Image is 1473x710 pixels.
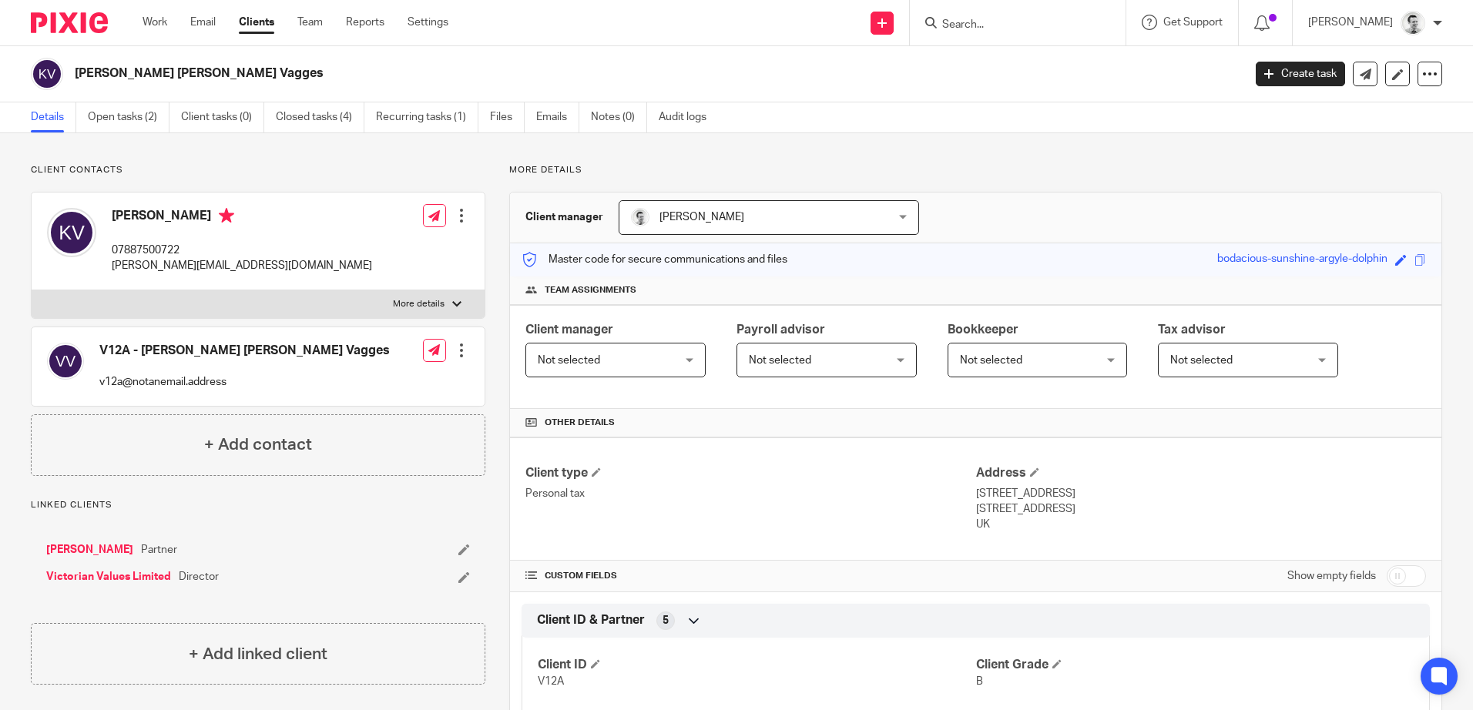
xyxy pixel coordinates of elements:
a: Details [31,102,76,132]
a: Settings [408,15,448,30]
a: Audit logs [659,102,718,132]
span: Payroll advisor [736,323,825,336]
span: Not selected [1170,355,1233,366]
img: Pixie [31,12,108,33]
span: 5 [663,613,669,628]
span: Bookkeeper [948,323,1018,336]
p: Client contacts [31,164,485,176]
p: More details [509,164,1442,176]
h4: Client ID [538,657,975,673]
a: Clients [239,15,274,30]
input: Search [941,18,1079,32]
h4: + Add contact [204,433,312,457]
span: Team assignments [545,284,636,296]
span: Tax advisor [1158,323,1226,336]
p: [PERSON_NAME][EMAIL_ADDRESS][DOMAIN_NAME] [112,258,372,273]
span: Client ID & Partner [537,612,645,628]
img: Andy_2025.jpg [1401,11,1425,35]
a: Email [190,15,216,30]
h3: Client manager [525,209,603,225]
a: Victorian Values Limited [46,569,171,584]
h4: [PERSON_NAME] [112,208,372,227]
p: 07887500722 [112,243,372,258]
i: Primary [219,208,234,223]
a: Client tasks (0) [181,102,264,132]
h2: [PERSON_NAME] [PERSON_NAME] Vagges [75,65,1001,82]
img: Andy_2025.jpg [631,208,649,226]
a: Recurring tasks (1) [376,102,478,132]
p: Master code for secure communications and files [522,252,787,267]
p: [STREET_ADDRESS] [976,501,1426,517]
p: Linked clients [31,499,485,511]
h4: Client type [525,465,975,481]
span: Not selected [749,355,811,366]
a: Emails [536,102,579,132]
h4: V12A - [PERSON_NAME] [PERSON_NAME] Vagges [99,343,390,359]
img: svg%3E [47,343,84,380]
span: Other details [545,417,615,429]
span: Get Support [1163,17,1223,28]
p: v12a@notanemail.address [99,374,390,390]
p: [STREET_ADDRESS] [976,486,1426,501]
p: More details [393,298,445,310]
span: Partner [141,542,177,558]
span: V12A [538,676,564,687]
a: Team [297,15,323,30]
span: Not selected [960,355,1022,366]
h4: Client Grade [976,657,1414,673]
p: UK [976,517,1426,532]
div: bodacious-sunshine-argyle-dolphin [1217,251,1387,269]
p: [PERSON_NAME] [1308,15,1393,30]
a: Reports [346,15,384,30]
span: Not selected [538,355,600,366]
h4: Address [976,465,1426,481]
label: Show empty fields [1287,568,1376,584]
span: Client manager [525,323,613,336]
span: B [976,676,983,687]
h4: + Add linked client [189,642,327,666]
a: Files [490,102,525,132]
p: Personal tax [525,486,975,501]
span: [PERSON_NAME] [659,212,744,223]
a: Notes (0) [591,102,647,132]
a: Create task [1256,62,1345,86]
a: Open tasks (2) [88,102,169,132]
span: Director [179,569,219,584]
img: svg%3E [47,208,96,257]
img: svg%3E [31,58,63,90]
a: Work [143,15,167,30]
h4: CUSTOM FIELDS [525,570,975,582]
a: [PERSON_NAME] [46,542,133,558]
a: Closed tasks (4) [276,102,364,132]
